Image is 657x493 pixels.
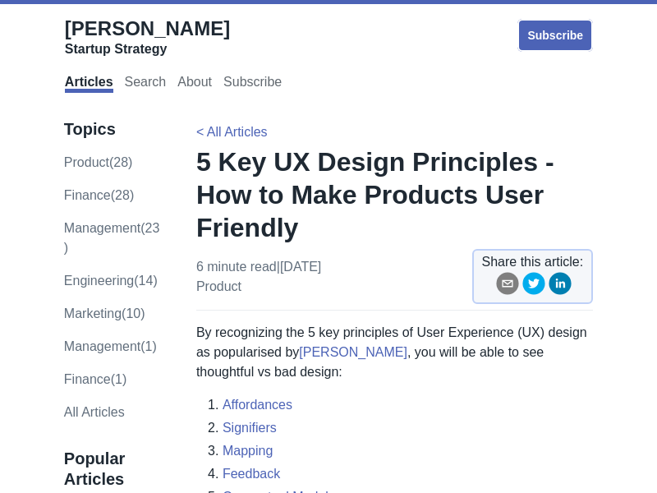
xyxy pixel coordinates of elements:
a: product [196,279,241,293]
a: [PERSON_NAME]Startup Strategy [65,16,230,58]
p: By recognizing the 5 key principles of User Experience (UX) design as popularised by , you will b... [196,323,593,382]
button: linkedin [549,272,572,301]
a: product(28) [64,155,133,169]
div: Startup Strategy [65,41,230,58]
a: About [177,75,212,93]
a: Articles [65,75,113,93]
a: Feedback [223,467,280,481]
a: Finance(1) [64,372,126,386]
h3: Popular Articles [64,449,162,490]
a: finance(28) [64,188,134,202]
a: [PERSON_NAME] [299,345,407,359]
a: All Articles [64,405,125,419]
span: Share this article: [482,252,584,272]
button: twitter [522,272,545,301]
a: Management(1) [64,339,157,353]
p: 6 minute read | [DATE] [196,257,321,297]
a: Signifiers [223,421,277,435]
a: engineering(14) [64,274,158,288]
a: Search [125,75,167,93]
a: marketing(10) [64,306,145,320]
span: [PERSON_NAME] [65,17,230,39]
h1: 5 Key UX Design Principles - How to Make Products User Friendly [196,145,593,244]
a: management(23) [64,221,160,255]
h3: Topics [64,119,162,140]
a: < All Articles [196,125,268,139]
a: Mapping [223,444,273,458]
button: email [496,272,519,301]
a: Affordances [223,398,292,412]
a: Subscribe [517,19,593,52]
a: Subscribe [223,75,282,93]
